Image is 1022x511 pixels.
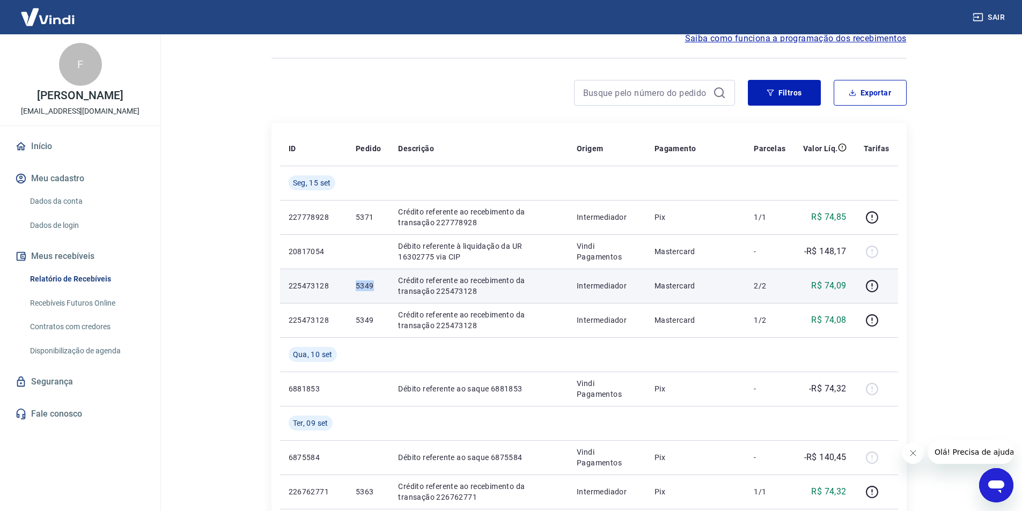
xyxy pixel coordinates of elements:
p: 6881853 [289,383,339,394]
a: Dados da conta [26,190,148,212]
p: Débito referente ao saque 6875584 [398,452,560,463]
p: Débito referente à liquidação da UR 16302775 via CIP [398,241,560,262]
p: Crédito referente ao recebimento da transação 227778928 [398,206,560,228]
iframe: Botón para iniciar la ventana de mensajería [979,468,1013,502]
p: Débito referente ao saque 6881853 [398,383,560,394]
p: [EMAIL_ADDRESS][DOMAIN_NAME] [21,106,139,117]
p: Pix [655,452,737,463]
p: Pix [655,486,737,497]
p: R$ 74,08 [811,314,846,327]
p: -R$ 74,32 [809,382,847,395]
p: Intermediador [577,315,637,325]
button: Exportar [834,80,907,106]
p: R$ 74,09 [811,279,846,292]
p: Vindi Pagamentos [577,241,637,262]
p: Pix [655,383,737,394]
p: Crédito referente ao recebimento da transação 226762771 [398,481,560,502]
p: [PERSON_NAME] [37,90,123,101]
p: Mastercard [655,246,737,257]
p: Vindi Pagamentos [577,447,637,468]
a: Início [13,135,148,158]
p: Pix [655,212,737,223]
div: F [59,43,102,86]
p: - [754,452,785,463]
button: Sair [970,8,1009,27]
p: 5349 [356,280,381,291]
p: 20817054 [289,246,339,257]
p: 226762771 [289,486,339,497]
p: 6875584 [289,452,339,463]
p: Valor Líq. [803,143,838,154]
a: Disponibilização de agenda [26,340,148,362]
p: ID [289,143,296,154]
button: Meus recebíveis [13,245,148,268]
p: Origem [577,143,603,154]
p: Intermediador [577,212,637,223]
p: -R$ 140,45 [804,451,847,464]
p: -R$ 148,17 [804,245,847,258]
p: 5371 [356,212,381,223]
p: 225473128 [289,280,339,291]
p: 227778928 [289,212,339,223]
p: 5349 [356,315,381,325]
span: Ter, 09 set [293,418,328,428]
p: Crédito referente ao recebimento da transação 225473128 [398,309,560,331]
p: R$ 74,85 [811,211,846,224]
p: Intermediador [577,486,637,497]
p: 2/2 [754,280,785,291]
p: Intermediador [577,280,637,291]
p: Pedido [356,143,381,154]
p: Crédito referente ao recebimento da transação 225473128 [398,275,560,297]
p: - [754,383,785,394]
img: Vindi [13,1,83,33]
input: Busque pelo número do pedido [583,85,709,101]
p: 1/1 [754,486,785,497]
p: Vindi Pagamentos [577,378,637,399]
p: Descrição [398,143,434,154]
p: 5363 [356,486,381,497]
a: Saiba como funciona a programação dos recebimentos [685,32,907,45]
a: Relatório de Recebíveis [26,268,148,290]
button: Filtros [748,80,821,106]
span: Seg, 15 set [293,177,331,188]
span: Olá! Precisa de ajuda? [6,8,90,16]
p: R$ 74,32 [811,485,846,498]
p: - [754,246,785,257]
p: 1/1 [754,212,785,223]
a: Fale conosco [13,402,148,426]
iframe: Mensaje de la compañía [928,440,1013,464]
p: Mastercard [655,280,737,291]
a: Dados de login [26,214,148,236]
p: Pagamento [655,143,696,154]
p: Mastercard [655,315,737,325]
span: Qua, 10 set [293,349,333,360]
iframe: Cerrar mensaje [902,442,924,464]
a: Contratos com credores [26,316,148,338]
p: 1/2 [754,315,785,325]
p: 225473128 [289,315,339,325]
p: Parcelas [754,143,785,154]
a: Recebíveis Futuros Online [26,292,148,314]
p: Tarifas [864,143,889,154]
button: Meu cadastro [13,167,148,190]
a: Segurança [13,370,148,394]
